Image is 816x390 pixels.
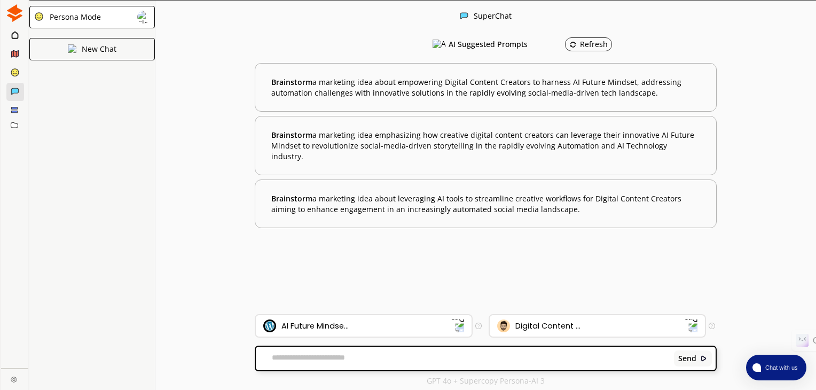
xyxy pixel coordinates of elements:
img: Close [11,376,17,383]
p: New Chat [82,45,116,53]
img: Close [68,44,76,53]
div: SuperChat [474,12,512,22]
b: a marketing idea emphasizing how creative digital content creators can leverage their innovative ... [271,130,701,161]
button: atlas-launcher [746,355,806,380]
img: Tooltip Icon [475,323,482,329]
img: Brand Icon [263,319,276,332]
img: Dropdown Icon [450,319,464,333]
span: Brainstorm [271,77,312,87]
b: a marketing idea about leveraging AI tools to streamline creative workflows for Digital Content C... [271,193,701,214]
div: Refresh [569,40,608,49]
div: Persona Mode [46,13,101,21]
img: Close [460,12,468,20]
a: Close [1,369,28,387]
h3: AI Suggested Prompts [449,36,528,52]
div: AI Future Mindse... [281,322,349,330]
span: Brainstorm [271,130,312,140]
b: Send [678,354,696,363]
img: Close [34,12,44,21]
img: AI Suggested Prompts [433,40,446,49]
img: Tooltip Icon [709,323,715,329]
img: Close [137,11,150,24]
span: Chat with us [761,363,800,372]
b: a marketing idea about empowering Digital Content Creators to harness AI Future Mindset, addressi... [271,77,701,98]
span: Brainstorm [271,193,312,204]
p: GPT 4o + Supercopy Persona-AI 3 [427,377,545,385]
img: Close [700,355,708,362]
div: Digital Content ... [515,322,580,330]
img: Audience Icon [497,319,510,332]
img: Refresh [569,41,577,48]
img: Dropdown Icon [684,319,698,333]
img: Close [6,4,23,22]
